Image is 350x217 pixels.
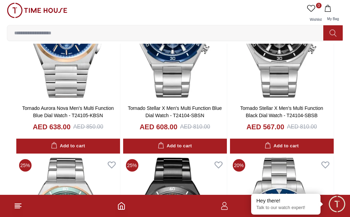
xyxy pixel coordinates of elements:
[246,122,284,132] h4: AED 567.00
[256,205,315,211] p: Talk to our watch expert!
[126,159,138,172] span: 25 %
[139,122,177,132] h4: AED 608.00
[287,123,317,131] div: AED 810.00
[51,142,85,150] div: Add to cart
[180,123,210,131] div: AED 810.00
[19,159,32,172] span: 25 %
[123,139,227,154] button: Add to cart
[265,142,299,150] div: Add to cart
[33,122,70,132] h4: AED 638.00
[240,105,323,118] a: Tornado Stellar X Men's Multi Function Black Dial Watch - T24104-SBSB
[306,3,323,25] a: 0Wishlist
[128,105,222,118] a: Tornado Stellar X Men's Multi Function Blue Dial Watch - T24104-SBSN
[323,3,343,25] button: My Bag
[324,17,342,21] span: My Bag
[22,105,114,118] a: Tornado Aurora Nova Men's Multi Function Blue Dial Watch - T24105-KBSN
[230,139,334,154] button: Add to cart
[73,123,103,131] div: AED 850.00
[233,159,245,172] span: 20 %
[7,3,67,18] img: ...
[327,194,347,214] div: Chat Widget
[16,139,120,154] button: Add to cart
[256,197,315,204] div: Hey there!
[316,3,322,8] span: 0
[117,202,126,210] a: Home
[158,142,192,150] div: Add to cart
[307,18,324,21] span: Wishlist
